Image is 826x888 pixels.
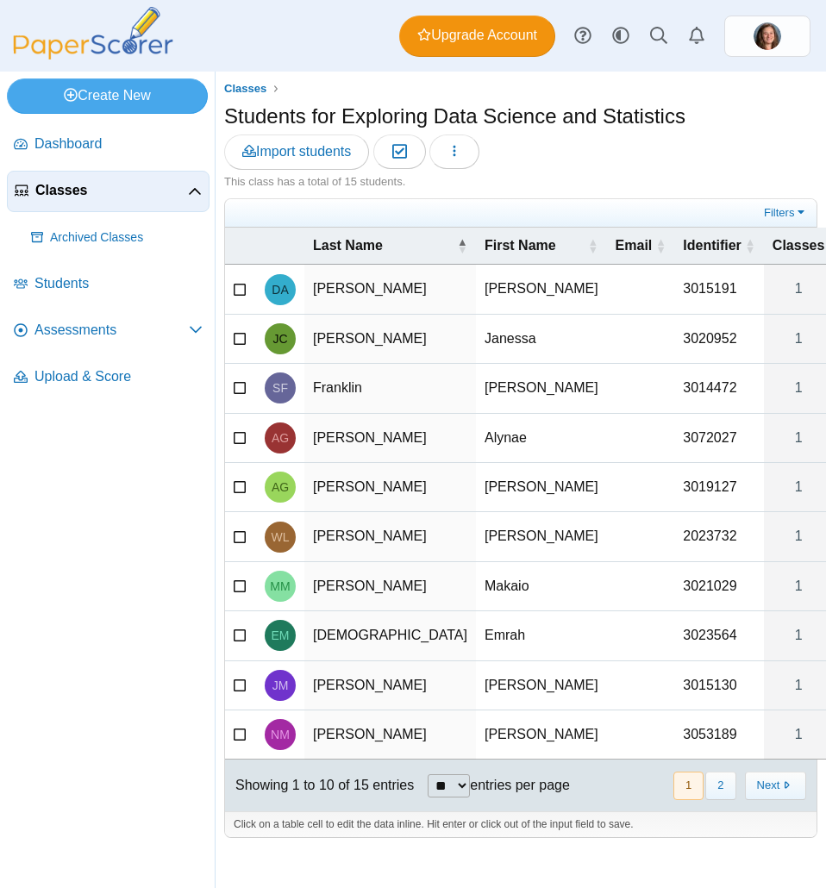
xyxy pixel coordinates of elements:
[220,78,272,100] a: Classes
[224,102,685,131] h1: Students for Exploring Data Science and Statistics
[272,481,289,493] span: Alex Guzman
[304,611,476,660] td: [DEMOGRAPHIC_DATA]
[476,463,607,512] td: [PERSON_NAME]
[674,265,764,314] td: 3015191
[476,265,607,314] td: [PERSON_NAME]
[304,562,476,611] td: [PERSON_NAME]
[272,284,288,296] span: Damian Anaya Molinar
[272,382,288,394] span: Sammy Franklin
[674,364,764,413] td: 3014472
[683,236,742,255] span: Identifier
[272,679,289,691] span: Jeremiah Montoya
[24,217,210,259] a: Archived Classes
[7,124,210,166] a: Dashboard
[50,229,203,247] span: Archived Classes
[773,236,825,255] span: Classes
[270,580,290,592] span: Makaio Martinez
[34,321,189,340] span: Assessments
[705,772,735,800] button: 2
[476,414,607,463] td: Alynae
[272,629,290,641] span: Emrah Mehidic
[7,47,179,62] a: PaperScorer
[225,760,414,811] div: Showing 1 to 10 of 15 entries
[674,710,764,760] td: 3053189
[674,414,764,463] td: 3072027
[242,144,351,159] span: Import students
[224,134,369,169] a: Import students
[476,661,607,710] td: [PERSON_NAME]
[272,333,287,345] span: Janessa Chadwick
[588,237,598,254] span: First Name : Activate to sort
[313,236,454,255] span: Last Name
[476,512,607,561] td: [PERSON_NAME]
[34,367,203,386] span: Upload & Score
[655,237,666,254] span: Email : Activate to sort
[760,204,812,222] a: Filters
[304,512,476,561] td: [PERSON_NAME]
[616,236,653,255] span: Email
[476,710,607,760] td: [PERSON_NAME]
[304,710,476,760] td: [PERSON_NAME]
[7,7,179,59] img: PaperScorer
[674,512,764,561] td: 2023732
[678,17,716,55] a: Alerts
[224,174,817,190] div: This class has a total of 15 students.
[304,364,476,413] td: Franklin
[745,772,806,800] button: Next
[476,364,607,413] td: [PERSON_NAME]
[754,22,781,50] span: Sydney Street
[417,26,537,45] span: Upgrade Account
[724,16,810,57] a: ps.MT0nj4qZXFMP7qhl
[225,811,817,837] div: Click on a table cell to edit the data inline. Hit enter or click out of the input field to save.
[672,772,806,800] nav: pagination
[476,315,607,364] td: Janessa
[7,264,210,305] a: Students
[673,772,704,800] button: 1
[674,611,764,660] td: 3023564
[7,310,210,352] a: Assessments
[674,661,764,710] td: 3015130
[476,562,607,611] td: Makaio
[476,611,607,660] td: Emrah
[674,463,764,512] td: 3019127
[754,22,781,50] img: ps.MT0nj4qZXFMP7qhl
[304,661,476,710] td: [PERSON_NAME]
[304,265,476,314] td: [PERSON_NAME]
[304,315,476,364] td: [PERSON_NAME]
[304,463,476,512] td: [PERSON_NAME]
[7,357,210,398] a: Upload & Score
[470,778,570,792] label: entries per page
[271,729,290,741] span: Nathan Moralez
[674,315,764,364] td: 3020952
[272,432,289,444] span: Alynae Garfio-Castellano
[34,134,203,153] span: Dashboard
[224,82,266,95] span: Classes
[457,237,467,254] span: Last Name : Activate to invert sorting
[7,171,210,212] a: Classes
[7,78,208,113] a: Create New
[34,274,203,293] span: Students
[745,237,755,254] span: Identifier : Activate to sort
[399,16,555,57] a: Upgrade Account
[304,414,476,463] td: [PERSON_NAME]
[674,562,764,611] td: 3021029
[35,181,188,200] span: Classes
[485,236,585,255] span: First Name
[272,531,290,543] span: William Lewis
